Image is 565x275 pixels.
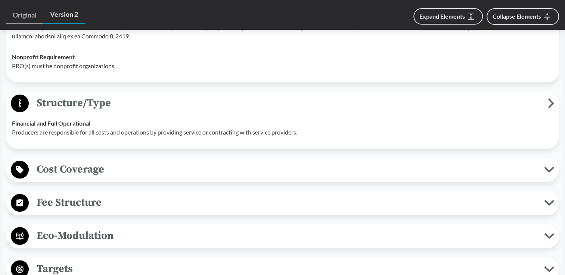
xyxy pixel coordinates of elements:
span: Fee Structure [29,194,544,211]
strong: Nonprofit Requirement [12,53,75,60]
span: Eco-Modulation [29,227,544,244]
p: Producers are responsible for all costs and operations by providing service or contracting with s... [12,128,553,137]
strong: Financial and Full Operational [12,120,90,127]
button: Cost Coverage [9,160,556,179]
a: Version 2 [43,6,85,24]
button: Fee Structure [9,193,556,212]
p: PRO(s) must be nonprofit organizations. [12,61,553,70]
button: Collapse Elements [487,8,559,25]
button: Expand Elements [413,8,483,25]
button: Structure/Type [9,94,556,113]
a: Original [6,7,43,24]
span: Cost Coverage [29,161,544,178]
span: Structure/Type [29,95,548,111]
button: Eco-Modulation [9,227,556,246]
